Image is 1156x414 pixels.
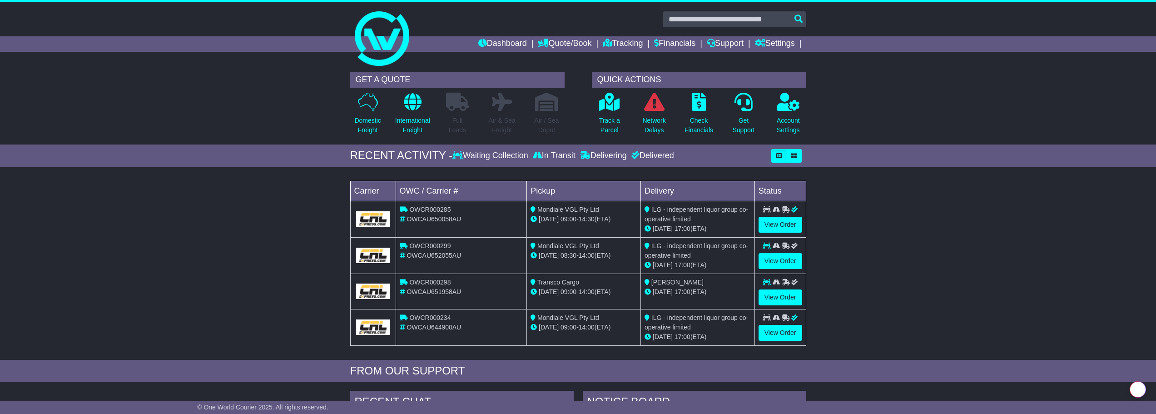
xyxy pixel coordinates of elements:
td: Carrier [350,181,396,201]
a: NetworkDelays [642,92,666,140]
span: OWCR000299 [409,242,451,249]
span: 17:00 [675,333,690,340]
p: Air / Sea Depot [535,116,559,135]
p: Get Support [732,116,754,135]
span: 08:30 [561,252,576,259]
div: (ETA) [645,287,751,297]
div: (ETA) [645,332,751,342]
a: Dashboard [478,36,527,52]
p: Network Delays [642,116,665,135]
a: View Order [759,253,802,269]
p: Domestic Freight [354,116,381,135]
span: © One World Courier 2025. All rights reserved. [197,404,328,411]
span: 09:00 [561,215,576,223]
img: GetCarrierServiceLogo [356,284,390,299]
span: OWCAU650058AU [407,215,461,223]
td: Pickup [527,181,641,201]
div: - (ETA) [531,214,637,224]
span: Transco Cargo [537,279,579,286]
span: [DATE] [539,215,559,223]
div: - (ETA) [531,287,637,297]
span: 09:00 [561,324,576,331]
span: [DATE] [653,261,673,269]
a: Financials [654,36,695,52]
p: Check Financials [685,116,713,135]
p: Full Loads [446,116,469,135]
span: Mondiale VGL Pty Ltd [537,242,599,249]
td: Delivery [640,181,754,201]
img: GetCarrierServiceLogo [356,211,390,227]
td: Status [754,181,806,201]
span: ILG - independent liquor group co-operative limited [645,206,748,223]
span: [PERSON_NAME] [651,279,704,286]
span: ILG - independent liquor group co-operative limited [645,314,748,331]
div: (ETA) [645,224,751,234]
a: DomesticFreight [354,92,381,140]
a: AccountSettings [776,92,800,140]
div: FROM OUR SUPPORT [350,364,806,378]
a: Settings [755,36,795,52]
span: 14:00 [579,324,595,331]
p: Air & Sea Freight [489,116,516,135]
div: Delivered [629,151,674,161]
p: International Freight [395,116,430,135]
span: ILG - independent liquor group co-operative limited [645,242,748,259]
img: GetCarrierServiceLogo [356,248,390,263]
span: Mondiale VGL Pty Ltd [537,206,599,213]
a: View Order [759,217,802,233]
span: [DATE] [653,288,673,295]
span: OWCAU652055AU [407,252,461,259]
span: [DATE] [653,225,673,232]
span: 14:30 [579,215,595,223]
span: OWCR000298 [409,279,451,286]
span: OWCR000234 [409,314,451,321]
div: QUICK ACTIONS [592,72,806,88]
a: Track aParcel [599,92,620,140]
a: GetSupport [732,92,755,140]
div: GET A QUOTE [350,72,565,88]
span: Mondiale VGL Pty Ltd [537,314,599,321]
span: [DATE] [539,288,559,295]
div: (ETA) [645,260,751,270]
span: [DATE] [653,333,673,340]
span: 17:00 [675,261,690,269]
span: OWCAU644900AU [407,324,461,331]
div: Delivering [578,151,629,161]
span: [DATE] [539,252,559,259]
p: Track a Parcel [599,116,620,135]
span: 17:00 [675,288,690,295]
span: [DATE] [539,324,559,331]
span: 14:00 [579,252,595,259]
a: View Order [759,325,802,341]
td: OWC / Carrier # [396,181,527,201]
a: InternationalFreight [395,92,431,140]
a: Support [707,36,744,52]
span: 17:00 [675,225,690,232]
div: In Transit [531,151,578,161]
span: OWCR000285 [409,206,451,213]
span: 09:00 [561,288,576,295]
p: Account Settings [777,116,800,135]
span: 14:00 [579,288,595,295]
a: Quote/Book [538,36,591,52]
div: - (ETA) [531,251,637,260]
div: Waiting Collection [452,151,530,161]
div: - (ETA) [531,323,637,332]
a: CheckFinancials [684,92,714,140]
div: RECENT ACTIVITY - [350,149,453,162]
span: OWCAU651958AU [407,288,461,295]
a: View Order [759,289,802,305]
img: GetCarrierServiceLogo [356,319,390,335]
a: Tracking [603,36,643,52]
